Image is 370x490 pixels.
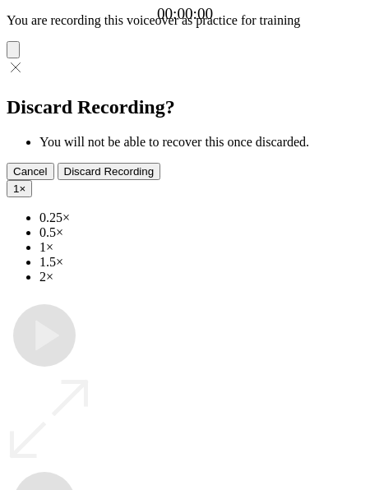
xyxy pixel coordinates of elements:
li: 0.25× [39,210,363,225]
li: 1× [39,240,363,255]
button: 1× [7,180,32,197]
li: 2× [39,270,363,284]
a: 00:00:00 [157,5,213,23]
span: 1 [13,183,19,195]
li: You will not be able to recover this once discarded. [39,135,363,150]
li: 0.5× [39,225,363,240]
li: 1.5× [39,255,363,270]
button: Discard Recording [58,163,161,180]
p: You are recording this voiceover as practice for training [7,13,363,28]
h2: Discard Recording? [7,96,363,118]
button: Cancel [7,163,54,180]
